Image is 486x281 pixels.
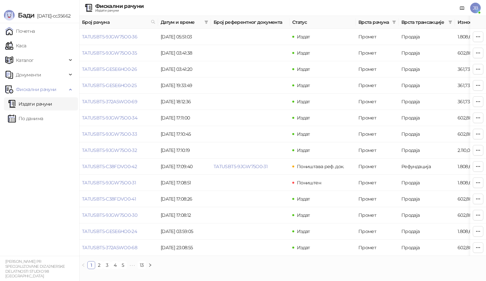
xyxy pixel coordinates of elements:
[95,4,143,9] div: Фискални рачуни
[34,13,70,19] span: [DATE]-cc35662
[158,191,211,207] td: [DATE] 17:08:26
[82,147,137,153] a: TATUSBT5-9JGW75O0-32
[82,99,137,105] a: TATUSBT5-372A5WO0-69
[356,77,399,94] td: Промет
[356,16,399,29] th: Врста рачуна
[297,66,310,72] span: Издат
[79,207,158,223] td: TATUSBT5-9JGW75O0-30
[447,17,454,27] span: filter
[16,68,41,81] span: Документи
[146,261,154,269] button: right
[297,212,310,218] span: Издат
[5,259,65,278] small: [PERSON_NAME] PR SPECIJALIZOVANE DIZAJNERSKE DELATNOSTI STUDIO 98 [GEOGRAPHIC_DATA]
[79,240,158,256] td: TATUSBT5-372A5WO0-68
[158,240,211,256] td: [DATE] 23:08:55
[79,191,158,207] td: TATUSBT5-C38FDVO0-41
[214,164,267,169] a: TATUSBT5-9JGW75O0-31
[399,191,455,207] td: Продаја
[81,263,85,267] span: left
[211,16,290,29] th: Број референтног документа
[399,61,455,77] td: Продаја
[457,3,467,13] a: Документација
[103,261,111,269] li: 3
[356,207,399,223] td: Промет
[158,223,211,240] td: [DATE] 03:59:05
[399,175,455,191] td: Продаја
[470,3,481,13] span: JB
[95,261,103,269] li: 2
[356,191,399,207] td: Промет
[297,34,310,40] span: Издат
[297,245,310,251] span: Издат
[158,142,211,159] td: [DATE] 17:10:19
[158,159,211,175] td: [DATE] 17:09:40
[399,142,455,159] td: Продаја
[79,159,158,175] td: TATUSBT5-C38FDVO0-42
[448,20,452,24] span: filter
[356,240,399,256] td: Промет
[16,83,56,96] span: Фискални рачуни
[96,261,103,269] a: 2
[82,131,137,137] a: TATUSBT5-9JGW75O0-33
[297,180,321,186] span: Поништен
[146,261,154,269] li: Следећа страна
[297,115,310,121] span: Издат
[399,110,455,126] td: Продаја
[5,39,26,52] a: Каса
[399,240,455,256] td: Продаја
[356,223,399,240] td: Промет
[358,19,389,26] span: Врста рачуна
[82,50,137,56] a: TATUSBT5-9JGW75O0-35
[82,228,137,234] a: TATUSBT5-GESE6HO0-24
[138,261,146,269] li: 13
[79,223,158,240] td: TATUSBT5-GESE6HO0-24
[82,115,137,121] a: TATUSBT5-9JGW75O0-34
[79,45,158,61] td: TATUSBT5-9JGW75O0-35
[297,131,310,137] span: Издат
[79,16,158,29] th: Број рачуна
[356,175,399,191] td: Промет
[111,261,119,269] a: 4
[392,20,396,24] span: filter
[95,9,143,12] div: Издати рачуни
[82,19,148,26] span: Број рачуна
[297,82,310,88] span: Издат
[297,147,310,153] span: Издат
[111,261,119,269] li: 4
[16,54,34,67] span: Каталог
[297,228,310,234] span: Издат
[399,77,455,94] td: Продаја
[356,29,399,45] td: Промет
[119,261,127,269] a: 5
[82,245,137,251] a: TATUSBT5-372A5WO0-68
[158,110,211,126] td: [DATE] 17:11:00
[399,16,455,29] th: Врста трансакције
[158,94,211,110] td: [DATE] 18:12:36
[158,45,211,61] td: [DATE] 03:41:38
[119,261,127,269] li: 5
[399,207,455,223] td: Продаја
[203,17,210,27] span: filter
[79,61,158,77] td: TATUSBT5-GESE6HO0-26
[79,29,158,45] td: TATUSBT5-9JGW75O0-36
[290,16,356,29] th: Статус
[79,77,158,94] td: TATUSBT5-GESE6HO0-25
[158,77,211,94] td: [DATE] 19:33:49
[8,97,52,111] a: Издати рачуни
[297,164,344,169] span: Поништава реф. док.
[79,175,158,191] td: TATUSBT5-9JGW75O0-31
[356,159,399,175] td: Промет
[103,261,111,269] a: 3
[79,110,158,126] td: TATUSBT5-9JGW75O0-34
[399,29,455,45] td: Продаја
[161,19,202,26] span: Датум и време
[356,45,399,61] td: Промет
[127,261,138,269] li: Следећих 5 Страна
[82,196,136,202] a: TATUSBT5-C38FDVO0-41
[399,223,455,240] td: Продаја
[158,61,211,77] td: [DATE] 03:41:20
[82,66,137,72] a: TATUSBT5-GESE6HO0-26
[158,29,211,45] td: [DATE] 05:51:03
[148,263,152,267] span: right
[82,164,137,169] a: TATUSBT5-C38FDVO0-42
